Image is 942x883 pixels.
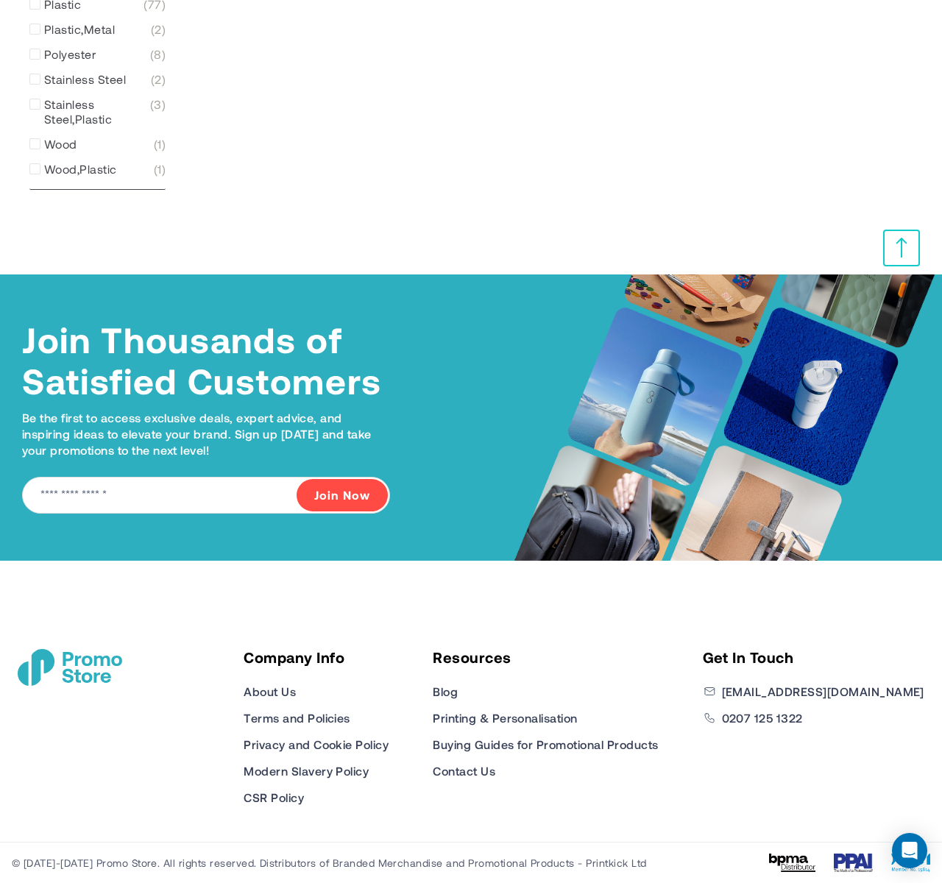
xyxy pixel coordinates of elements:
[151,22,166,37] span: 2
[150,97,166,127] span: 3
[154,137,166,152] span: 1
[433,762,495,780] a: Contact Us
[44,22,115,37] span: Plastic,Metal
[154,162,166,177] span: 1
[44,47,96,62] span: Polyester
[29,72,166,87] a: Stainless Steel 2
[834,854,873,872] img: PPAI
[22,410,390,459] p: Be the first to access exclusive deals, expert advice, and inspiring ideas to elevate your brand....
[433,649,658,665] h5: Resources
[244,649,389,665] h5: Company Info
[722,709,803,727] a: 0207 125 1322
[722,683,924,701] a: [EMAIL_ADDRESS][DOMAIN_NAME]
[433,736,658,753] a: Buying Guides for Promotional Products
[151,72,166,87] span: 2
[433,683,458,701] a: Blog
[44,137,77,152] span: Wood
[703,649,924,665] h5: Get In Touch
[297,479,388,511] button: Join Now
[769,854,815,872] img: BPMA Distributor
[18,649,122,686] img: Promotional Merchandise
[44,72,126,87] span: Stainless Steel
[29,162,166,177] a: Wood,Plastic 1
[244,762,369,780] a: Modern Slavery Policy
[244,683,296,701] a: About Us
[433,709,577,727] a: Printing & Personalisation
[703,712,716,724] img: Phone
[29,97,166,127] a: Stainless Steel,Plastic 3
[244,709,350,727] a: Terms and Policies
[44,162,117,177] span: Wood,Plastic
[29,22,166,37] a: Plastic,Metal 2
[892,833,927,868] div: Open Intercom Messenger
[891,854,930,872] img: PSI
[29,137,166,152] a: Wood 1
[22,319,390,401] h4: Join Thousands of Satisfied Customers
[703,685,716,698] img: Email
[18,649,122,686] a: store logo
[244,789,304,806] a: CSR Policy
[12,857,646,869] span: © [DATE]-[DATE] Promo Store. All rights reserved. Distributors of Branded Merchandise and Promoti...
[29,47,166,62] a: Polyester 8
[244,736,389,753] a: Privacy and Cookie Policy
[150,47,166,62] span: 8
[44,97,150,127] span: Stainless Steel,Plastic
